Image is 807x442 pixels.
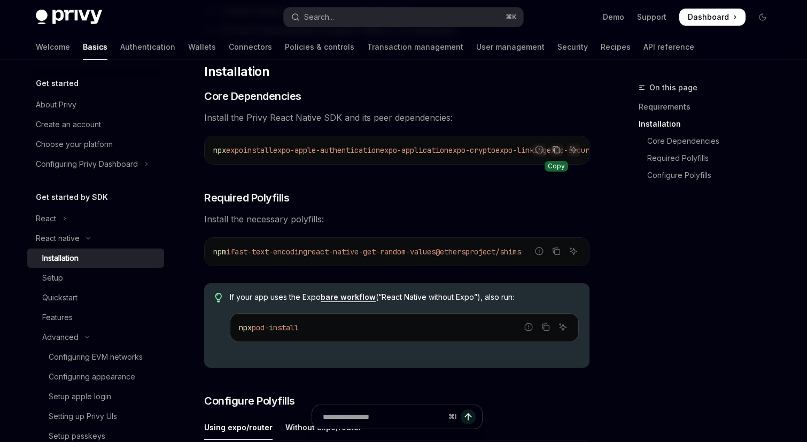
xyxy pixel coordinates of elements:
[639,98,780,115] a: Requirements
[639,150,780,167] a: Required Polyfills
[36,77,79,90] h5: Get started
[448,145,495,155] span: expo-crypto
[204,63,269,80] span: Installation
[226,247,230,257] span: i
[27,135,164,154] a: Choose your platform
[679,9,746,26] a: Dashboard
[36,191,108,204] h5: Get started by SDK
[27,308,164,327] a: Features
[36,98,76,111] div: About Privy
[601,34,631,60] a: Recipes
[688,12,729,22] span: Dashboard
[547,145,619,155] span: expo-secure-store
[603,12,624,22] a: Demo
[549,143,563,157] button: Copy the contents from the code block
[643,34,694,60] a: API reference
[83,34,107,60] a: Basics
[204,89,301,104] span: Core Dependencies
[754,9,771,26] button: Toggle dark mode
[27,95,164,114] a: About Privy
[476,34,545,60] a: User management
[321,292,376,302] a: bare workflow
[120,34,175,60] a: Authentication
[42,252,79,265] div: Installation
[49,370,135,383] div: Configuring appearance
[36,212,56,225] div: React
[27,367,164,386] a: Configuring appearance
[556,320,570,334] button: Ask AI
[42,272,63,284] div: Setup
[639,133,780,150] a: Core Dependencies
[532,244,546,258] button: Report incorrect code
[273,145,380,155] span: expo-apple-authentication
[637,12,666,22] a: Support
[27,288,164,307] a: Quickstart
[243,145,273,155] span: install
[436,247,521,257] span: @ethersproject/shims
[506,13,517,21] span: ⌘ K
[42,331,79,344] div: Advanced
[27,268,164,288] a: Setup
[557,34,588,60] a: Security
[639,115,780,133] a: Installation
[545,161,568,172] div: Copy
[36,232,80,245] div: React native
[204,212,589,227] span: Install the necessary polyfills:
[323,405,444,429] input: Ask a question...
[567,244,580,258] button: Ask AI
[285,34,354,60] a: Policies & controls
[226,145,243,155] span: expo
[49,410,117,423] div: Setting up Privy UIs
[36,118,101,131] div: Create an account
[49,351,143,363] div: Configuring EVM networks
[213,247,226,257] span: npm
[380,145,448,155] span: expo-application
[27,328,164,347] button: Toggle Advanced section
[532,143,546,157] button: Report incorrect code
[204,190,289,205] span: Required Polyfills
[204,110,589,125] span: Install the Privy React Native SDK and its peer dependencies:
[204,393,295,408] span: Configure Polyfills
[495,145,547,155] span: expo-linking
[539,320,553,334] button: Copy the contents from the code block
[27,387,164,406] a: Setup apple login
[188,34,216,60] a: Wallets
[27,229,164,248] button: Toggle React native section
[49,390,111,403] div: Setup apple login
[239,323,252,332] span: npx
[549,244,563,258] button: Copy the contents from the code block
[27,249,164,268] a: Installation
[230,247,307,257] span: fast-text-encoding
[567,143,580,157] button: Ask AI
[27,115,164,134] a: Create an account
[36,138,113,151] div: Choose your platform
[27,154,164,174] button: Toggle Configuring Privy Dashboard section
[36,34,70,60] a: Welcome
[461,409,476,424] button: Send message
[229,34,272,60] a: Connectors
[252,323,299,332] span: pod-install
[36,158,138,170] div: Configuring Privy Dashboard
[213,145,226,155] span: npx
[27,407,164,426] a: Setting up Privy UIs
[639,167,780,184] a: Configure Polyfills
[649,81,697,94] span: On this page
[230,292,579,303] span: If your app uses the Expo (“React Native without Expo”), also run:
[367,34,463,60] a: Transaction management
[215,293,222,303] svg: Tip
[36,10,102,25] img: dark logo
[27,209,164,228] button: Toggle React section
[27,347,164,367] a: Configuring EVM networks
[42,291,77,304] div: Quickstart
[307,247,436,257] span: react-native-get-random-values
[42,311,73,324] div: Features
[284,7,523,27] button: Open search
[304,11,334,24] div: Search...
[522,320,536,334] button: Report incorrect code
